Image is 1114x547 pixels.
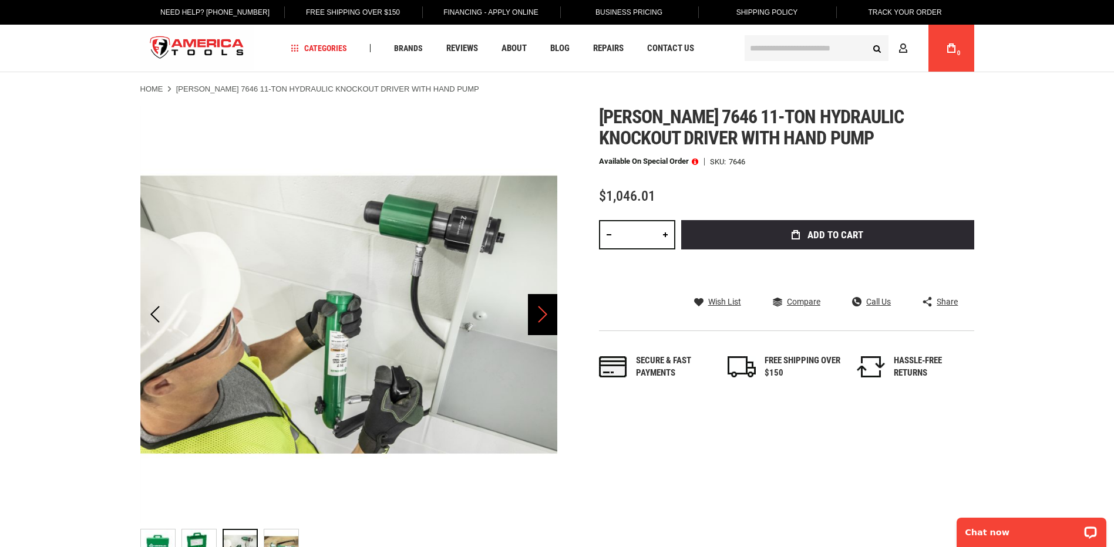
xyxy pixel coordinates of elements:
[599,106,904,149] span: [PERSON_NAME] 7646 11-ton hydraulic knockout driver with hand pump
[545,40,575,56] a: Blog
[441,40,483,56] a: Reviews
[857,356,885,377] img: returns
[728,356,756,377] img: shipping
[599,356,627,377] img: payments
[394,44,423,52] span: Brands
[807,230,863,240] span: Add to Cart
[599,188,655,204] span: $1,046.01
[389,40,428,56] a: Brands
[681,220,974,249] button: Add to Cart
[291,44,347,52] span: Categories
[679,253,977,287] iframe: Secure express checkout frame
[140,106,170,523] div: Previous
[949,510,1114,547] iframe: LiveChat chat widget
[866,37,888,59] button: Search
[528,106,557,523] div: Next
[140,84,163,94] a: Home
[940,25,962,72] a: 0
[502,44,527,53] span: About
[140,106,557,523] img: GREENLEE 7646 11-TON HYDRAULIC KNOCKOUT DRIVER WITH HAND PUMP
[588,40,629,56] a: Repairs
[694,296,741,307] a: Wish List
[642,40,699,56] a: Contact Us
[852,296,891,307] a: Call Us
[937,298,958,306] span: Share
[446,44,478,53] span: Reviews
[140,26,254,70] img: America Tools
[729,158,745,166] div: 7646
[708,298,741,306] span: Wish List
[787,298,820,306] span: Compare
[599,157,698,166] p: Available on Special Order
[285,40,352,56] a: Categories
[176,85,479,93] strong: [PERSON_NAME] 7646 11-TON HYDRAULIC KNOCKOUT DRIVER WITH HAND PUMP
[736,8,798,16] span: Shipping Policy
[636,354,712,380] div: Secure & fast payments
[593,44,624,53] span: Repairs
[866,298,891,306] span: Call Us
[894,354,970,380] div: HASSLE-FREE RETURNS
[710,158,729,166] strong: SKU
[550,44,570,53] span: Blog
[765,354,841,380] div: FREE SHIPPING OVER $150
[773,296,820,307] a: Compare
[647,44,694,53] span: Contact Us
[957,50,961,56] span: 0
[140,26,254,70] a: store logo
[496,40,532,56] a: About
